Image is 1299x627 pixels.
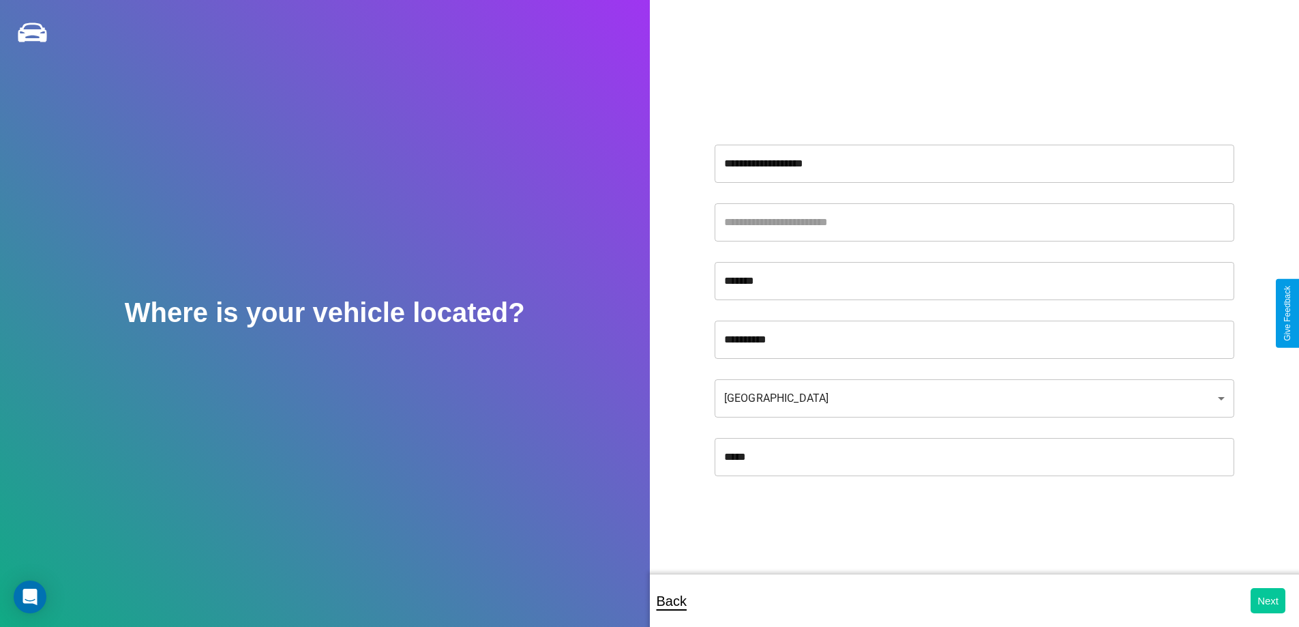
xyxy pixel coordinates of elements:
[14,581,46,613] div: Open Intercom Messenger
[1283,286,1292,341] div: Give Feedback
[715,379,1234,418] div: [GEOGRAPHIC_DATA]
[657,589,687,613] p: Back
[125,297,525,328] h2: Where is your vehicle located?
[1251,588,1285,613] button: Next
